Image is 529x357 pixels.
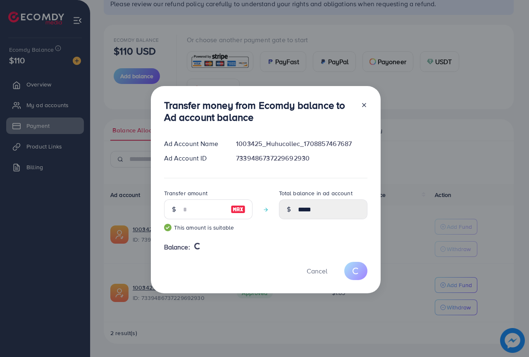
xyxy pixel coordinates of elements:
[164,224,172,231] img: guide
[157,139,230,149] div: Ad Account Name
[164,99,354,123] h3: Transfer money from Ecomdy balance to Ad account balance
[164,189,207,197] label: Transfer amount
[279,189,353,197] label: Total balance in ad account
[231,204,245,214] img: image
[157,153,230,163] div: Ad Account ID
[164,223,253,232] small: This amount is suitable
[229,153,374,163] div: 7339486737229692930
[229,139,374,149] div: 1003425_Huhucollec_1708857467687
[296,262,338,280] button: Cancel
[307,266,327,276] span: Cancel
[164,242,190,252] span: Balance:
